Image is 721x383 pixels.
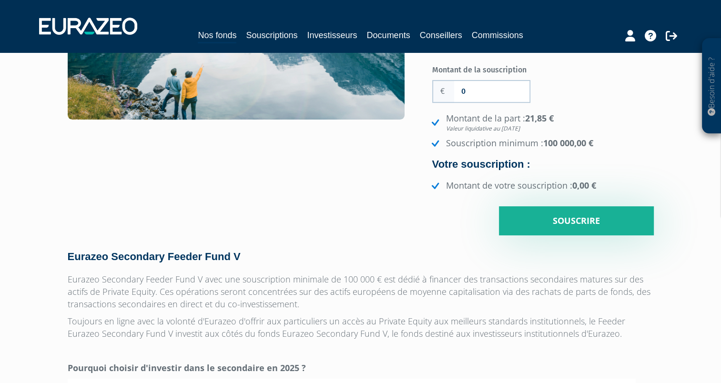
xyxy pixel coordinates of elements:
[446,124,654,132] em: Valeur liquidative au [DATE]
[68,273,654,310] p: Eurazeo Secondary Feeder Fund V avec une souscription minimale de 100 000 € est dédié à financer ...
[367,29,410,42] a: Documents
[472,29,523,42] a: Commissions
[454,81,529,102] input: Montant de la souscription souhaité
[446,112,654,133] strong: 21,85 €
[307,29,357,42] a: Investisseurs
[432,61,543,76] label: Montant de la souscription
[429,180,654,192] li: Montant de votre souscription :
[68,362,306,373] strong: Pourquoi choisir d'investir dans le secondaire en 2025 ?
[432,159,654,170] h4: Votre souscription :
[543,137,593,149] strong: 100 000,00 €
[68,315,654,340] p: Toujours en ligne avec la volonté d'Eurazeo d'offrir aux particuliers un accès au Private Equity ...
[499,206,654,236] input: Souscrire
[572,180,596,191] strong: 0,00 €
[246,29,297,42] a: Souscriptions
[429,137,654,150] li: Souscription minimum :
[420,29,462,42] a: Conseillers
[68,251,654,262] h4: Eurazeo Secondary Feeder Fund V
[39,18,137,35] img: 1732889491-logotype_eurazeo_blanc_rvb.png
[706,43,717,129] p: Besoin d'aide ?
[429,112,654,133] li: Montant de la part :
[198,29,236,43] a: Nos fonds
